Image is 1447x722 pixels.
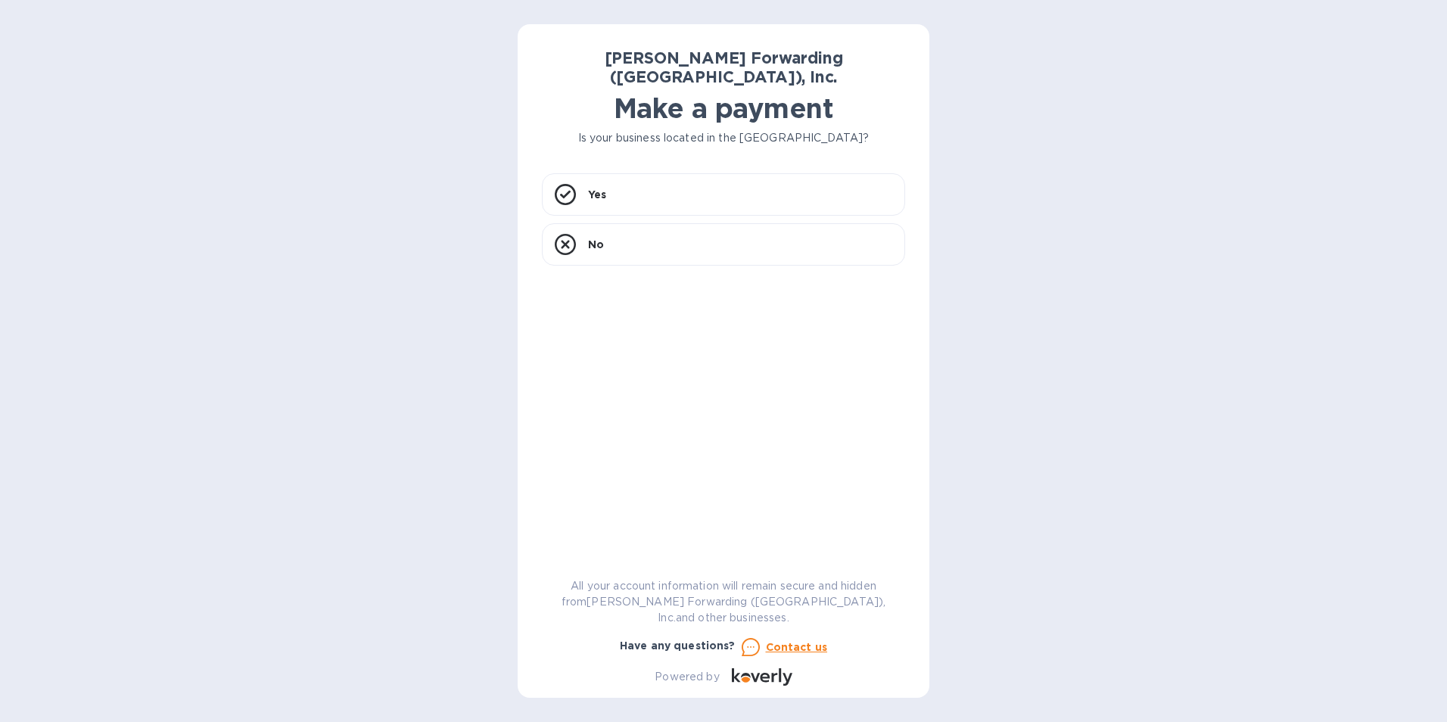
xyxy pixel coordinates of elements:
p: Powered by [655,669,719,685]
p: All your account information will remain secure and hidden from [PERSON_NAME] Forwarding ([GEOGRA... [542,578,905,626]
b: Have any questions? [620,640,736,652]
u: Contact us [766,641,828,653]
p: No [588,237,604,252]
p: Yes [588,187,606,202]
p: Is your business located in the [GEOGRAPHIC_DATA]? [542,130,905,146]
h1: Make a payment [542,92,905,124]
b: [PERSON_NAME] Forwarding ([GEOGRAPHIC_DATA]), Inc. [605,48,843,86]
